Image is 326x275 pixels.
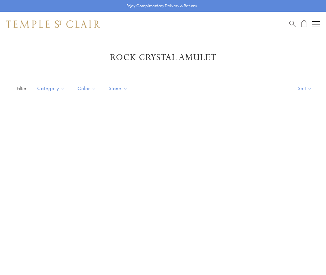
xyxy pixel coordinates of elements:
[284,79,326,98] button: Show sort by
[34,85,70,92] span: Category
[312,20,320,28] button: Open navigation
[6,20,100,28] img: Temple St. Clair
[104,81,132,95] button: Stone
[126,3,197,9] p: Enjoy Complimentary Delivery & Returns
[106,85,132,92] span: Stone
[301,20,307,28] a: Open Shopping Bag
[16,52,310,63] h1: Rock Crystal Amulet
[75,85,101,92] span: Color
[33,81,70,95] button: Category
[73,81,101,95] button: Color
[289,20,296,28] a: Search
